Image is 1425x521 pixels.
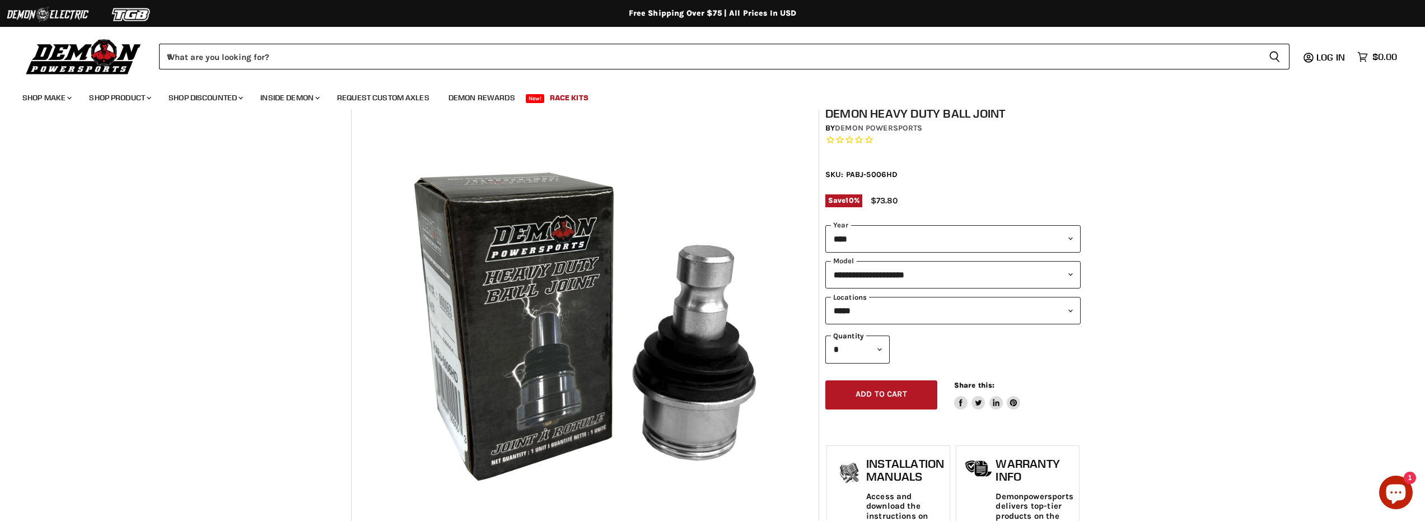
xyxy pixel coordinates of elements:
[160,86,250,109] a: Shop Discounted
[856,389,907,399] span: Add to cart
[81,86,158,109] a: Shop Product
[526,94,545,103] span: New!
[159,44,1260,69] input: When autocomplete results are available use up and down arrows to review and enter to select
[1376,476,1416,512] inbox-online-store-chat: Shopify online store chat
[329,86,438,109] a: Request Custom Axles
[954,381,994,389] span: Share this:
[22,36,145,76] img: Demon Powersports
[825,225,1081,253] select: year
[14,86,78,109] a: Shop Make
[866,457,944,483] h1: Installation Manuals
[90,4,174,25] img: TGB Logo 2
[825,92,1081,120] h1: Can-Am Commander [PERSON_NAME] 1000 Demon Heavy Duty Ball Joint
[1260,44,1289,69] button: Search
[541,86,597,109] a: Race Kits
[825,134,1081,146] span: Rated 0.0 out of 5 stars 0 reviews
[825,122,1081,134] div: by
[996,457,1073,483] h1: Warranty Info
[845,196,853,204] span: 10
[1316,52,1345,63] span: Log in
[159,44,1289,69] form: Product
[252,86,326,109] a: Inside Demon
[835,460,863,488] img: install_manual-icon.png
[1352,49,1403,65] a: $0.00
[440,86,524,109] a: Demon Rewards
[954,380,1021,410] aside: Share this:
[825,380,937,410] button: Add to cart
[825,194,862,207] span: Save %
[1372,52,1397,62] span: $0.00
[265,8,1161,18] div: Free Shipping Over $75 | All Prices In USD
[6,4,90,25] img: Demon Electric Logo 2
[825,261,1081,289] select: modal-name
[825,336,890,363] select: Quantity
[835,123,922,133] a: Demon Powersports
[965,460,993,477] img: warranty-icon.png
[14,82,1394,109] ul: Main menu
[825,169,1081,180] div: SKU: PABJ-5006HD
[1311,52,1352,62] a: Log in
[871,196,898,206] span: $73.80
[825,297,1081,324] select: keys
